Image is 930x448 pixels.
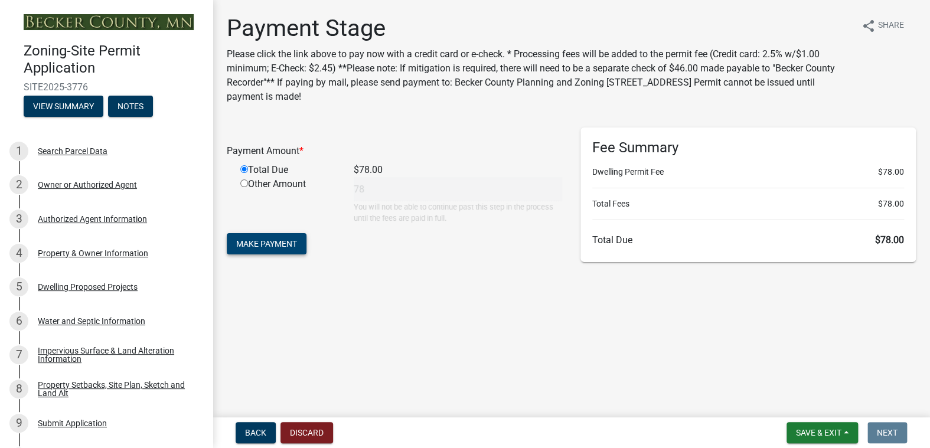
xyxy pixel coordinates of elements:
div: Water and Septic Information [38,317,145,325]
button: shareShare [852,14,913,37]
div: 9 [9,414,28,433]
button: View Summary [24,96,103,117]
button: Discard [280,422,333,443]
div: 8 [9,380,28,398]
div: 7 [9,345,28,364]
span: $78.00 [875,234,904,246]
div: Impervious Surface & Land Alteration Information [38,346,194,363]
button: Notes [108,96,153,117]
button: Back [236,422,276,443]
div: Owner or Authorized Agent [38,181,137,189]
div: 1 [9,142,28,161]
div: 5 [9,277,28,296]
h6: Fee Summary [592,139,905,156]
h1: Payment Stage [227,14,852,42]
wm-modal-confirm: Summary [24,102,103,112]
div: Payment Amount [218,144,572,158]
h4: Zoning-Site Permit Application [24,42,203,77]
h6: Total Due [592,234,905,246]
div: Submit Application [38,419,107,427]
div: 6 [9,312,28,331]
div: Other Amount [231,177,345,224]
div: Property & Owner Information [38,249,148,257]
img: Becker County, Minnesota [24,14,194,30]
i: share [862,19,876,33]
button: Save & Exit [787,422,858,443]
div: 2 [9,175,28,194]
div: 3 [9,210,28,228]
button: Make Payment [227,233,306,254]
span: Next [877,428,898,437]
span: $78.00 [878,198,904,210]
span: $78.00 [878,166,904,178]
div: Total Due [231,163,345,177]
div: Property Setbacks, Site Plan, Sketch and Land Alt [38,381,194,397]
wm-modal-confirm: Notes [108,102,153,112]
span: Back [245,428,266,437]
span: Save & Exit [796,428,841,437]
span: SITE2025-3776 [24,81,189,93]
li: Total Fees [592,198,905,210]
div: Search Parcel Data [38,147,107,155]
div: 4 [9,244,28,263]
span: Share [878,19,904,33]
div: Authorized Agent Information [38,215,147,223]
div: Dwelling Proposed Projects [38,283,138,291]
button: Next [867,422,907,443]
span: Make Payment [236,239,297,248]
p: Please click the link above to pay now with a credit card or e-check. * Processing fees will be a... [227,47,852,104]
li: Dwelling Permit Fee [592,166,905,178]
div: $78.00 [345,163,572,177]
